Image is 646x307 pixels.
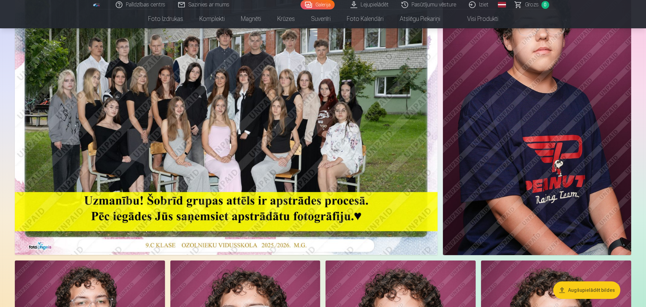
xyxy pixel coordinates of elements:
a: Foto izdrukas [140,9,191,28]
span: 0 [541,1,549,9]
a: Atslēgu piekariņi [392,9,448,28]
button: Augšupielādēt bildes [553,281,620,299]
span: Grozs [525,1,539,9]
a: Krūzes [269,9,303,28]
a: Visi produkti [448,9,506,28]
img: /fa1 [93,3,101,7]
a: Suvenīri [303,9,339,28]
a: Magnēti [233,9,269,28]
a: Foto kalendāri [339,9,392,28]
a: Komplekti [191,9,233,28]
